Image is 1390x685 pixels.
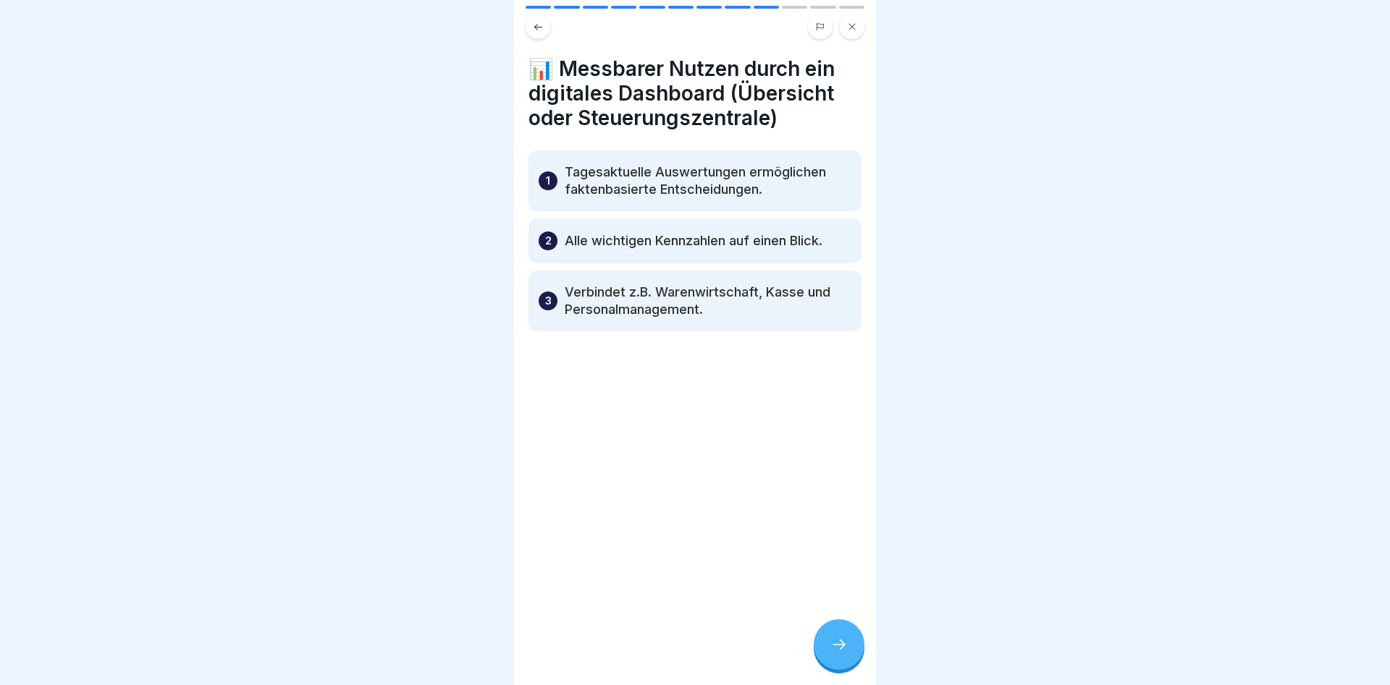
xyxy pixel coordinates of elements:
p: 3 [545,292,552,310]
h4: 📊 Messbarer Nutzen durch ein digitales Dashboard (Übersicht oder Steuerungszentrale) [528,56,862,130]
p: 2 [545,232,552,250]
p: Alle wichtigen Kennzahlen auf einen Blick. [565,232,822,250]
p: Tagesaktuelle Auswertungen ermöglichen faktenbasierte Entscheidungen. [565,163,851,198]
p: 1 [546,172,550,190]
p: Verbindet z.B. Warenwirtschaft, Kasse und Personalmanagement. [565,284,851,318]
